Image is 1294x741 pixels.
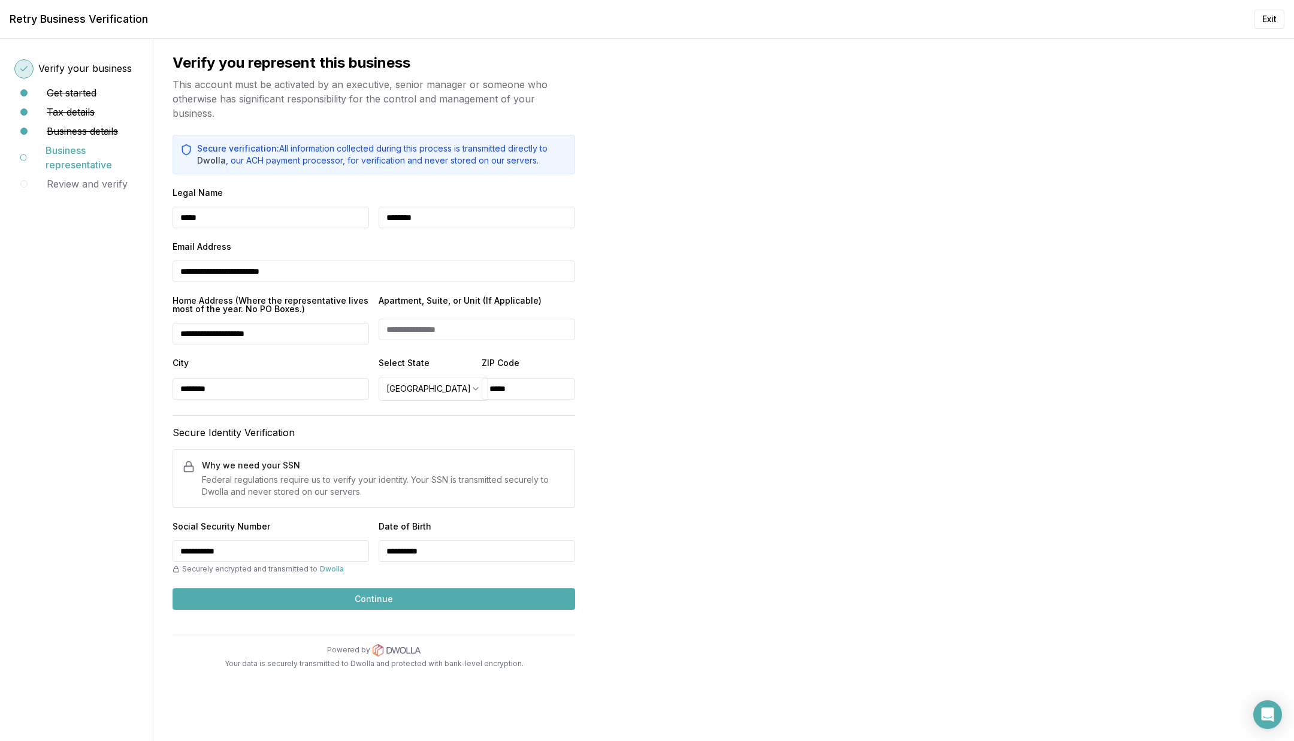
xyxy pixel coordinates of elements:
[1253,700,1282,729] div: Open Intercom Messenger
[173,243,575,251] label: Email Address
[327,645,370,655] p: Powered by
[202,474,565,498] p: Federal regulations require us to verify your identity. Your SSN is transmitted securely to Dwoll...
[38,61,132,75] button: Verify your business
[173,425,575,440] h3: Secure Identity Verification
[1254,10,1284,29] button: Exit
[379,522,575,531] label: Date of Birth
[173,189,575,197] label: Legal Name
[202,459,565,471] h4: Why we need your SSN
[173,588,575,610] button: Continue
[10,11,148,28] h1: Retry Business Verification
[47,86,96,100] button: Get started
[482,359,575,368] label: ZIP Code
[173,659,575,669] p: Your data is securely transmitted to Dwolla and protected with bank-level encryption.
[47,124,118,138] button: Business details
[173,359,369,368] label: City
[47,177,128,191] button: Review and verify
[173,53,575,72] h2: Verify you represent this business
[373,644,421,657] img: Dwolla
[173,77,575,120] p: This account must be activated by an executive, senior manager or someone who otherwise has signi...
[173,564,369,574] div: Securely encrypted and transmitted to
[197,143,567,167] p: All information collected during this process is transmitted directly to , our ACH payment proces...
[173,297,369,313] label: Home Address (Where the representative lives most of the year. No PO Boxes.)
[379,359,488,367] label: Select State
[379,297,575,309] label: Apartment, Suite, or Unit (If Applicable)
[173,522,369,531] label: Social Security Number
[47,105,95,119] button: Tax details
[320,564,344,574] a: Dwolla
[197,143,279,153] span: Secure verification:
[197,155,226,165] a: Dwolla
[46,143,138,172] button: Business representative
